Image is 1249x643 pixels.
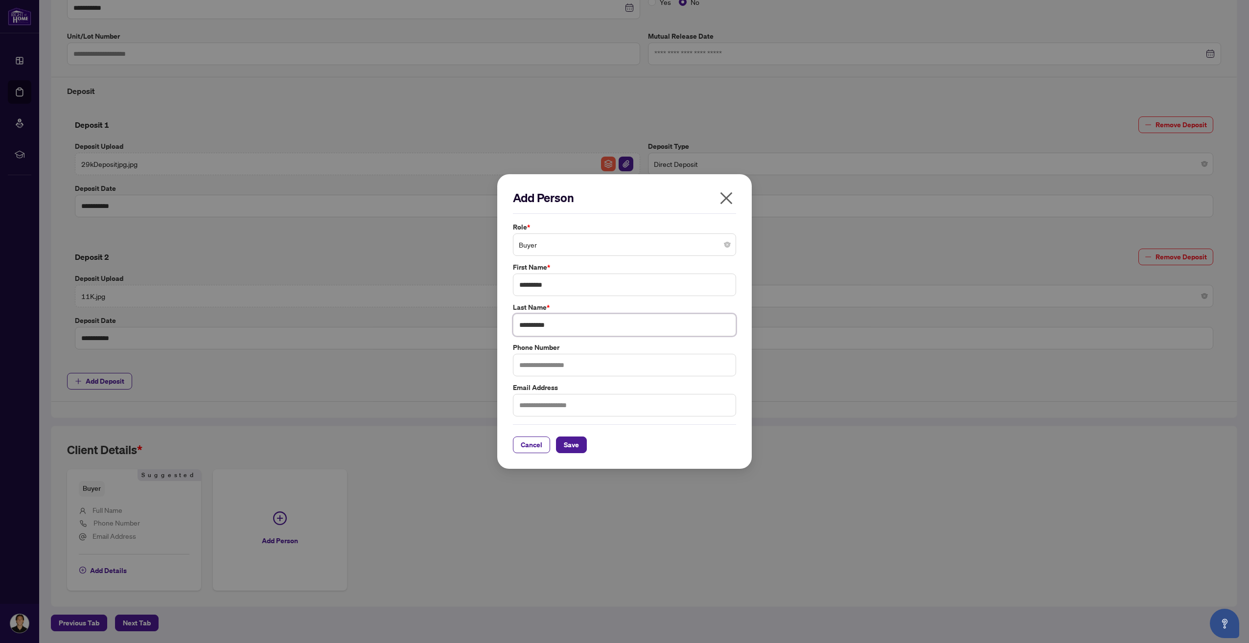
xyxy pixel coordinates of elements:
[513,222,736,232] label: Role
[1210,609,1239,638] button: Open asap
[513,302,736,313] label: Last Name
[724,242,730,248] span: close-circle
[519,235,730,254] span: Buyer
[556,436,587,453] button: Save
[513,190,736,206] h2: Add Person
[513,436,550,453] button: Cancel
[564,437,579,453] span: Save
[513,342,736,353] label: Phone Number
[513,382,736,393] label: Email Address
[521,437,542,453] span: Cancel
[513,262,736,273] label: First Name
[718,190,734,206] span: close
